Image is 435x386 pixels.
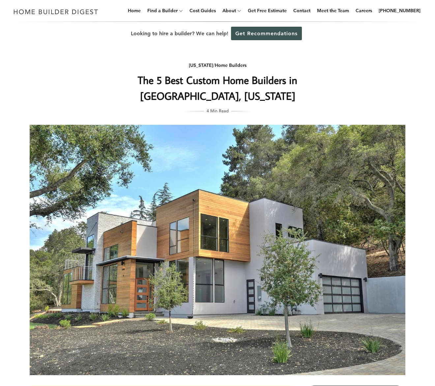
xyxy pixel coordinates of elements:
div: / [86,61,349,69]
a: Get Recommendations [231,27,302,40]
a: [US_STATE] [189,62,213,68]
span: 4 Min Read [207,107,229,114]
img: Home Builder Digest [11,5,101,18]
h1: The 5 Best Custom Home Builders in [GEOGRAPHIC_DATA], [US_STATE] [86,72,349,104]
a: Home Builders [215,62,246,68]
